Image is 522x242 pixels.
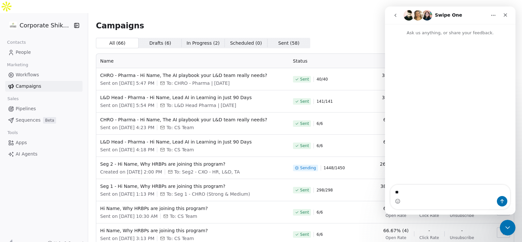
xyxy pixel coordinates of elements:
[5,69,83,80] a: Workflows
[385,7,515,215] iframe: Intercom live chat
[371,54,487,68] th: Analytics
[100,94,285,101] span: L&D Head - Pharma - Hi Name, Lead AI in Learning in Just 90 Days
[100,72,285,79] span: CHRO - Pharma - Hi Name, The AI playbook your L&D team really needs?
[383,227,409,234] span: 66.67% (4)
[324,165,345,171] span: 1448 / 1450
[386,235,407,240] span: Open Rate
[43,117,56,124] span: Beta
[100,183,285,189] span: Seg 1 - Hi Name, Why HRBPs are joining this program?
[16,151,38,158] span: AI Agents
[5,81,83,92] a: Campaigns
[100,139,285,145] span: L&D Head - Pharma - Hi Name, Lead AI in Learning in Just 90 Days
[166,80,230,86] span: To: CHRO - Pharma | Aug 13, 2025
[300,232,309,237] span: Sent
[383,139,409,145] span: 66.67% (4)
[383,116,409,123] span: 66.67% (4)
[300,188,309,193] span: Sent
[316,232,323,237] span: 6 / 6
[5,115,83,126] a: SequencesBeta
[16,105,36,112] span: Pipelines
[316,188,333,193] span: 298 / 298
[166,124,194,131] span: To: CS Team
[16,83,41,90] span: Campaigns
[100,227,285,234] span: Hi Name, Why HRBPs are joining this program?
[100,169,162,175] span: Created on [DATE] 2:00 PM
[450,213,474,218] span: Unsubscribe
[300,121,309,126] span: Sent
[420,235,439,240] span: Click Rate
[100,213,158,219] span: Sent on [DATE] 10:30 AM
[174,169,240,175] span: To: Seg2 - CXO - HR, L&D, TA
[100,205,285,212] span: Hi Name, Why HRBPs are joining this program?
[5,47,83,58] a: People
[166,235,194,242] span: To: CS Team
[420,213,439,218] span: Click Rate
[149,40,171,47] span: Drafts ( 6 )
[8,20,69,31] button: Corporate Shiksha
[100,191,154,197] span: Sent on [DATE] 1:13 PM
[166,191,250,197] span: To: Seg 1 - CHRO (Strong & Medium)
[16,117,40,124] span: Sequences
[300,99,309,104] span: Sent
[16,139,27,146] span: Apps
[166,146,194,153] span: To: CS Team
[316,77,328,82] span: 40 / 40
[380,161,411,167] span: 26.35% (302)
[100,116,285,123] span: CHRO - Pharma - Hi Name, The AI playbook your L&D team really needs?
[450,235,474,240] span: Unsubscribe
[187,40,220,47] span: In Progress ( 2 )
[300,77,309,82] span: Sent
[100,235,154,242] span: Sent on [DATE] 3:13 PM
[170,213,197,219] span: To: CS Team
[5,149,83,159] a: AI Agents
[100,102,154,109] span: Sent on [DATE] 5:54 PM
[383,205,409,212] span: 66.67% (4)
[166,102,236,109] span: To: L&D Head Pharma | Aug 13, 2025
[100,146,154,153] span: Sent on [DATE] 4:18 PM
[316,210,323,215] span: 6 / 6
[100,161,285,167] span: Seg 2 - Hi Name, Why HRBPs are joining this program?
[316,143,323,148] span: 6 / 6
[380,183,411,189] span: 38.89% (105)
[96,54,289,68] th: Name
[9,22,17,29] img: CorporateShiksha.png
[300,210,309,215] span: Sent
[20,21,72,30] span: Corporate Shiksha
[4,60,31,70] span: Marketing
[300,165,316,171] span: Sending
[5,94,22,104] span: Sales
[4,38,29,47] span: Contacts
[316,121,323,126] span: 6 / 6
[428,227,430,234] span: -
[382,94,410,101] span: 37.37% (37)
[316,99,333,104] span: 141 / 141
[278,40,299,47] span: Sent ( 58 )
[461,227,463,234] span: -
[5,137,83,148] a: Apps
[100,124,154,131] span: Sent on [DATE] 4:23 PM
[289,54,371,68] th: Status
[386,213,407,218] span: Open Rate
[230,40,262,47] span: Scheduled ( 0 )
[100,80,154,86] span: Sent on [DATE] 5:47 PM
[5,103,83,114] a: Pipelines
[500,220,515,235] iframe: Intercom live chat
[96,21,144,30] span: Campaigns
[16,71,39,78] span: Workflows
[16,49,31,56] span: People
[382,72,410,79] span: 34.38% (11)
[5,128,21,138] span: Tools
[300,143,309,148] span: Sent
